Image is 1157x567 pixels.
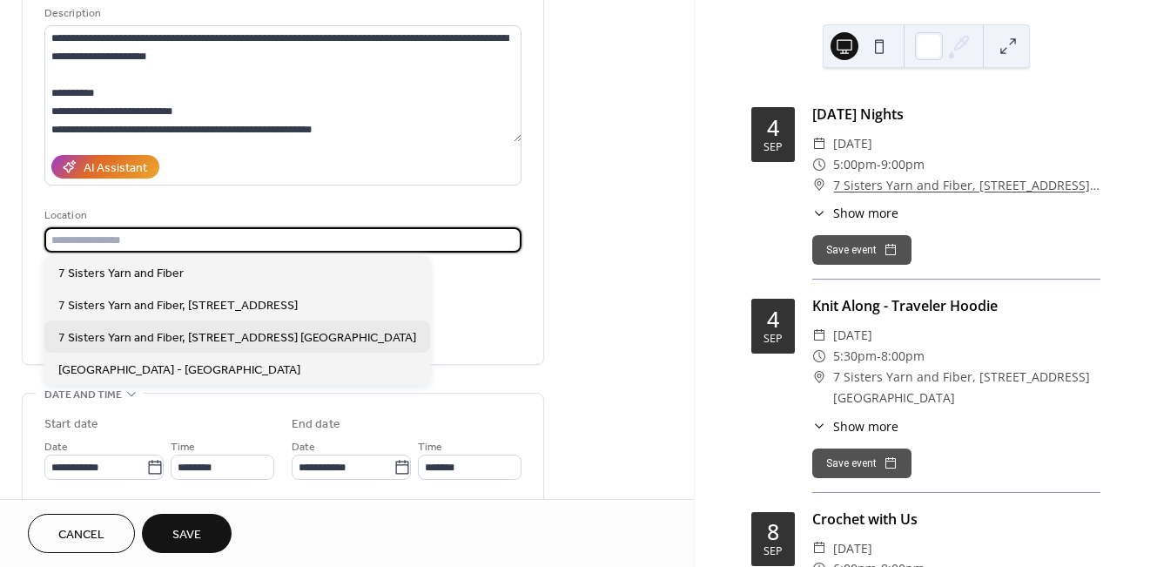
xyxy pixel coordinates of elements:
span: Date and time [44,386,122,404]
div: Start date [44,415,98,434]
span: Date [44,438,68,456]
div: Sep [763,334,783,345]
div: ​ [812,204,826,222]
div: Description [44,4,518,23]
div: [DATE] Nights [812,104,1100,125]
span: 8:00pm [881,346,925,367]
div: Crochet with Us [812,509,1100,530]
span: Time [418,438,442,456]
button: ​Show more [812,204,898,222]
div: ​ [812,133,826,154]
span: Time [171,438,195,456]
span: 7 Sisters Yarn and Fiber [58,265,184,283]
span: Date [292,438,315,456]
button: Save event [812,449,911,478]
span: 7 Sisters Yarn and Fiber, [STREET_ADDRESS] [GEOGRAPHIC_DATA] [58,329,416,348]
span: Show more [833,417,898,435]
div: ​ [812,417,826,435]
div: ​ [812,175,826,196]
div: Knit Along - Traveler Hoodie [812,295,1100,316]
div: 8 [767,521,779,543]
div: Sep [763,546,783,557]
button: ​Show more [812,417,898,435]
span: - [877,346,881,367]
div: ​ [812,346,826,367]
span: Show more [833,204,898,222]
span: 7 Sisters Yarn and Fiber, [STREET_ADDRESS] [GEOGRAPHIC_DATA] [833,367,1100,408]
button: AI Assistant [51,155,159,179]
span: Cancel [58,526,104,544]
span: [GEOGRAPHIC_DATA] - [GEOGRAPHIC_DATA] [58,361,300,380]
span: 5:30pm [833,346,877,367]
span: 5:00pm [833,154,877,175]
span: [DATE] [833,325,872,346]
span: [DATE] [833,133,872,154]
span: 7 Sisters Yarn and Fiber, [STREET_ADDRESS] [58,297,298,315]
button: Save [142,514,232,553]
div: ​ [812,325,826,346]
div: 4 [767,308,779,330]
div: ​ [812,538,826,559]
a: 7 Sisters Yarn and Fiber, [STREET_ADDRESS] [GEOGRAPHIC_DATA] [833,175,1100,196]
div: AI Assistant [84,159,147,178]
span: - [877,154,881,175]
div: 4 [767,117,779,138]
div: Location [44,206,518,225]
button: Cancel [28,514,135,553]
span: [DATE] [833,538,872,559]
button: Save event [812,235,911,265]
span: Save [172,526,201,544]
div: End date [292,415,340,434]
div: Sep [763,142,783,153]
div: ​ [812,367,826,388]
span: 9:00pm [881,154,925,175]
div: ​ [812,154,826,175]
